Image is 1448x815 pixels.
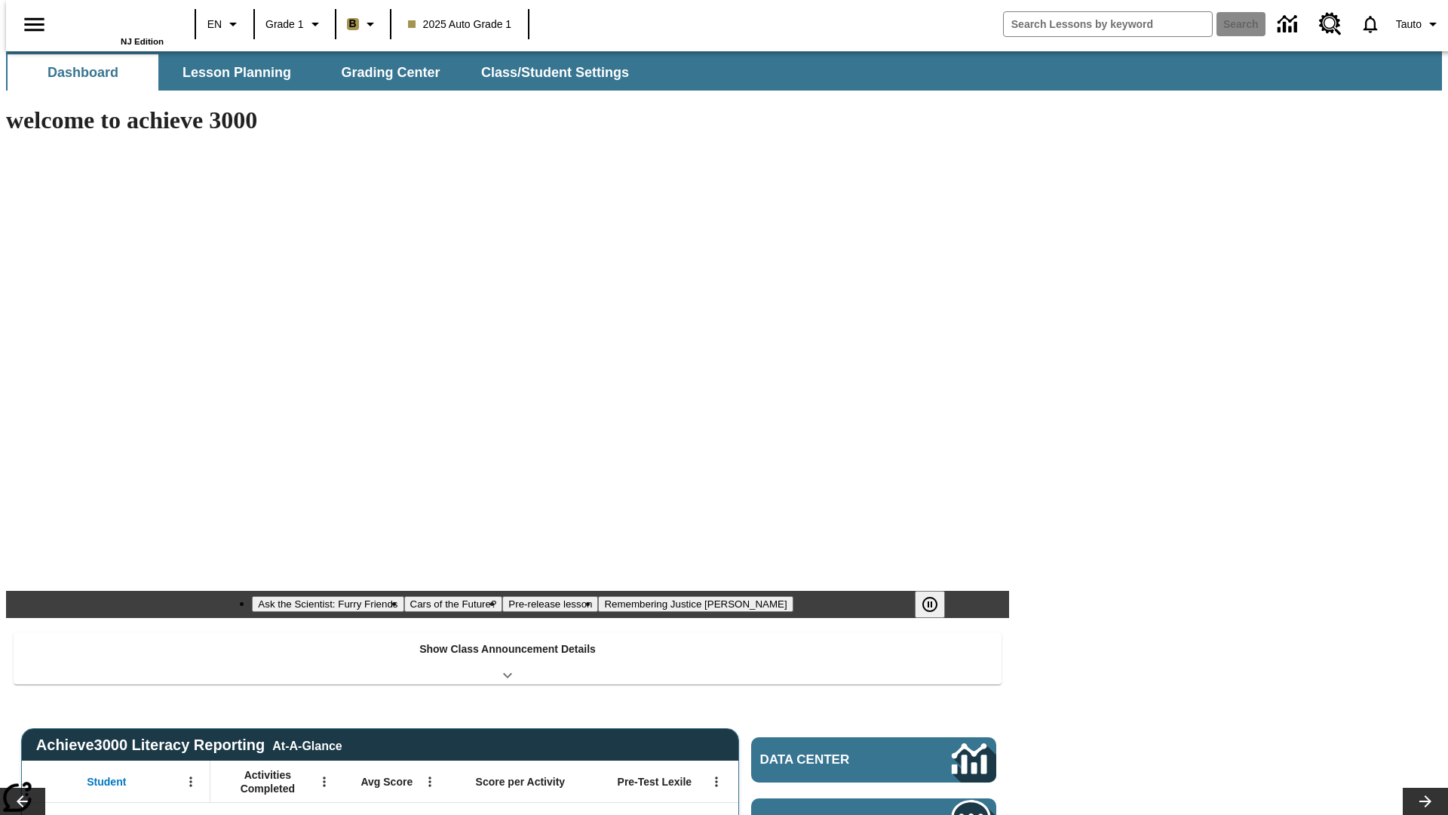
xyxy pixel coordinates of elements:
[252,596,403,612] button: Slide 1 Ask the Scientist: Furry Friends
[341,11,385,38] button: Boost Class color is light brown. Change class color
[760,752,901,767] span: Data Center
[408,17,512,32] span: 2025 Auto Grade 1
[1403,788,1448,815] button: Lesson carousel, Next
[66,7,164,37] a: Home
[419,770,441,793] button: Open Menu
[179,770,202,793] button: Open Menu
[218,768,318,795] span: Activities Completed
[6,106,1009,134] h1: welcome to achieve 3000
[349,14,357,33] span: B
[751,737,996,783] a: Data Center
[36,737,342,754] span: Achieve3000 Literacy Reporting
[469,54,641,91] button: Class/Student Settings
[6,54,643,91] div: SubNavbar
[6,51,1442,91] div: SubNavbar
[1310,4,1351,45] a: Resource Center, Will open in new tab
[121,37,164,46] span: NJ Edition
[1269,4,1310,45] a: Data Center
[315,54,466,91] button: Grading Center
[66,5,164,46] div: Home
[705,770,728,793] button: Open Menu
[915,591,960,618] div: Pause
[272,737,342,753] div: At-A-Glance
[502,596,598,612] button: Slide 3 Pre-release lesson
[201,11,249,38] button: Language: EN, Select a language
[87,775,126,789] span: Student
[8,54,158,91] button: Dashboard
[1004,12,1212,36] input: search field
[598,596,793,612] button: Slide 4 Remembering Justice O'Connor
[14,632,1002,684] div: Show Class Announcement Details
[618,775,692,789] span: Pre-Test Lexile
[313,770,336,793] button: Open Menu
[476,775,566,789] span: Score per Activity
[161,54,312,91] button: Lesson Planning
[404,596,503,612] button: Slide 2 Cars of the Future?
[419,641,596,657] p: Show Class Announcement Details
[1351,5,1390,44] a: Notifications
[12,2,57,47] button: Open side menu
[1396,17,1422,32] span: Tauto
[265,17,304,32] span: Grade 1
[915,591,945,618] button: Pause
[207,17,222,32] span: EN
[360,775,413,789] span: Avg Score
[259,11,330,38] button: Grade: Grade 1, Select a grade
[1390,11,1448,38] button: Profile/Settings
